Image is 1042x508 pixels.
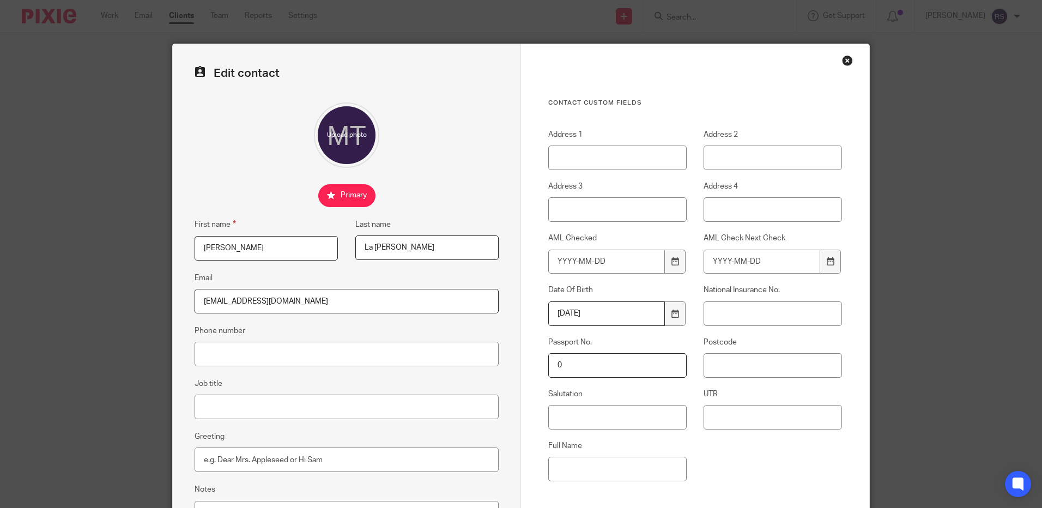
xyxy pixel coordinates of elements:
[704,129,842,140] label: Address 2
[704,285,842,295] label: National Insurance No.
[548,389,687,400] label: Salutation
[195,378,222,389] label: Job title
[548,181,687,192] label: Address 3
[548,285,687,295] label: Date Of Birth
[548,337,687,348] label: Passport No.
[548,233,687,244] label: AML Checked
[704,233,842,244] label: AML Check Next Check
[548,250,665,274] input: YYYY-MM-DD
[548,99,842,107] h3: Contact Custom fields
[704,337,842,348] label: Postcode
[548,440,687,451] label: Full Name
[704,181,842,192] label: Address 4
[195,218,236,231] label: First name
[355,219,391,230] label: Last name
[548,301,665,326] input: YYYY-MM-DD
[195,66,499,81] h2: Edit contact
[195,325,245,336] label: Phone number
[195,273,213,283] label: Email
[704,389,842,400] label: UTR
[842,55,853,66] div: Close this dialog window
[195,484,215,495] label: Notes
[548,129,687,140] label: Address 1
[704,250,820,274] input: YYYY-MM-DD
[195,431,225,442] label: Greeting
[195,447,499,472] input: e.g. Dear Mrs. Appleseed or Hi Sam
